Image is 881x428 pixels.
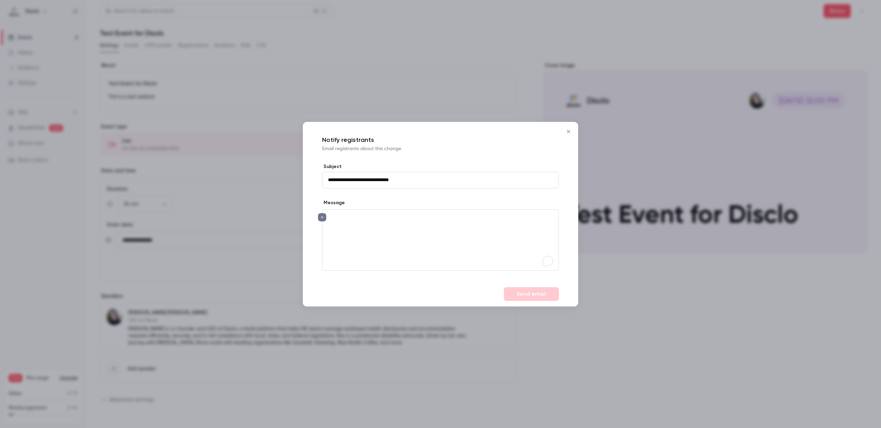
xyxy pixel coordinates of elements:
[562,125,575,138] button: Close
[322,136,559,144] p: Notify registrants
[322,163,559,170] label: Subject
[322,210,559,270] div: editor
[322,210,559,270] div: To enrich screen reader interactions, please activate Accessibility in Grammarly extension settings
[322,145,559,152] p: Email registrants about this change
[322,199,345,206] label: Message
